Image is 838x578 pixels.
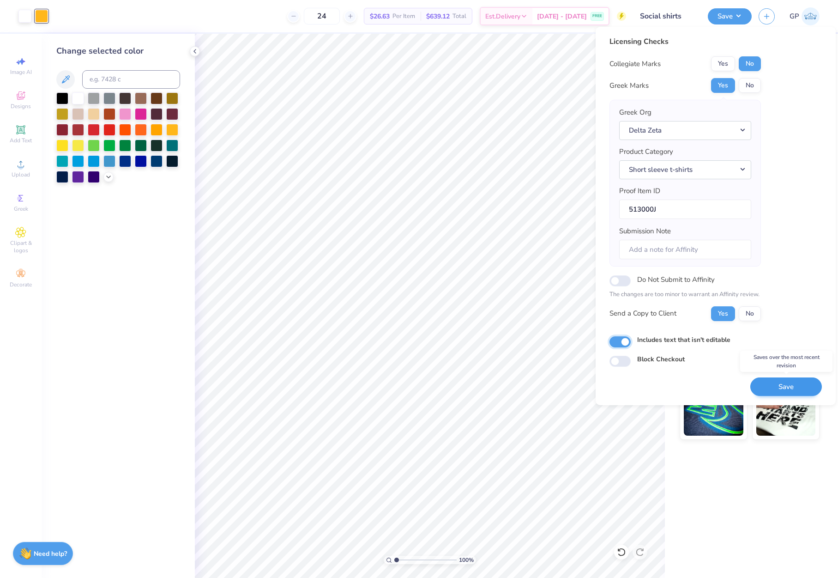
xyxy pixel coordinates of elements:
[711,78,735,93] button: Yes
[34,549,67,558] strong: Need help?
[637,335,730,345] label: Includes text that isn't editable
[609,36,761,47] div: Licensing Checks
[619,121,751,140] button: Delta Zeta
[609,308,676,319] div: Send a Copy to Client
[304,8,340,24] input: – –
[711,56,735,71] button: Yes
[370,12,390,21] span: $26.63
[637,354,685,364] label: Block Checkout
[537,12,587,21] span: [DATE] - [DATE]
[452,12,466,21] span: Total
[708,8,752,24] button: Save
[633,7,701,25] input: Untitled Design
[392,12,415,21] span: Per Item
[609,59,661,69] div: Collegiate Marks
[10,281,32,288] span: Decorate
[711,306,735,321] button: Yes
[5,239,37,254] span: Clipart & logos
[619,240,751,260] input: Add a note for Affinity
[619,146,673,157] label: Product Category
[609,290,761,299] p: The changes are too minor to warrant an Affinity review.
[619,107,651,118] label: Greek Org
[740,351,832,372] div: Saves over the most recent revision
[684,389,743,436] img: Glow in the Dark Ink
[756,389,816,436] img: Water based Ink
[637,274,715,286] label: Do Not Submit to Affinity
[459,556,474,564] span: 100 %
[10,68,32,76] span: Image AI
[619,226,671,237] label: Submission Note
[802,7,820,25] img: Germaine Penalosa
[739,56,761,71] button: No
[619,160,751,179] button: Short sleeve t-shirts
[56,45,180,57] div: Change selected color
[82,70,180,89] input: e.g. 7428 c
[14,205,28,213] span: Greek
[739,306,761,321] button: No
[790,7,820,25] a: GP
[750,377,822,396] button: Save
[609,80,649,91] div: Greek Marks
[619,186,660,196] label: Proof Item ID
[426,12,450,21] span: $639.12
[592,13,602,19] span: FREE
[10,137,32,144] span: Add Text
[790,11,799,22] span: GP
[11,103,31,110] span: Designs
[12,171,30,178] span: Upload
[739,78,761,93] button: No
[485,12,520,21] span: Est. Delivery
